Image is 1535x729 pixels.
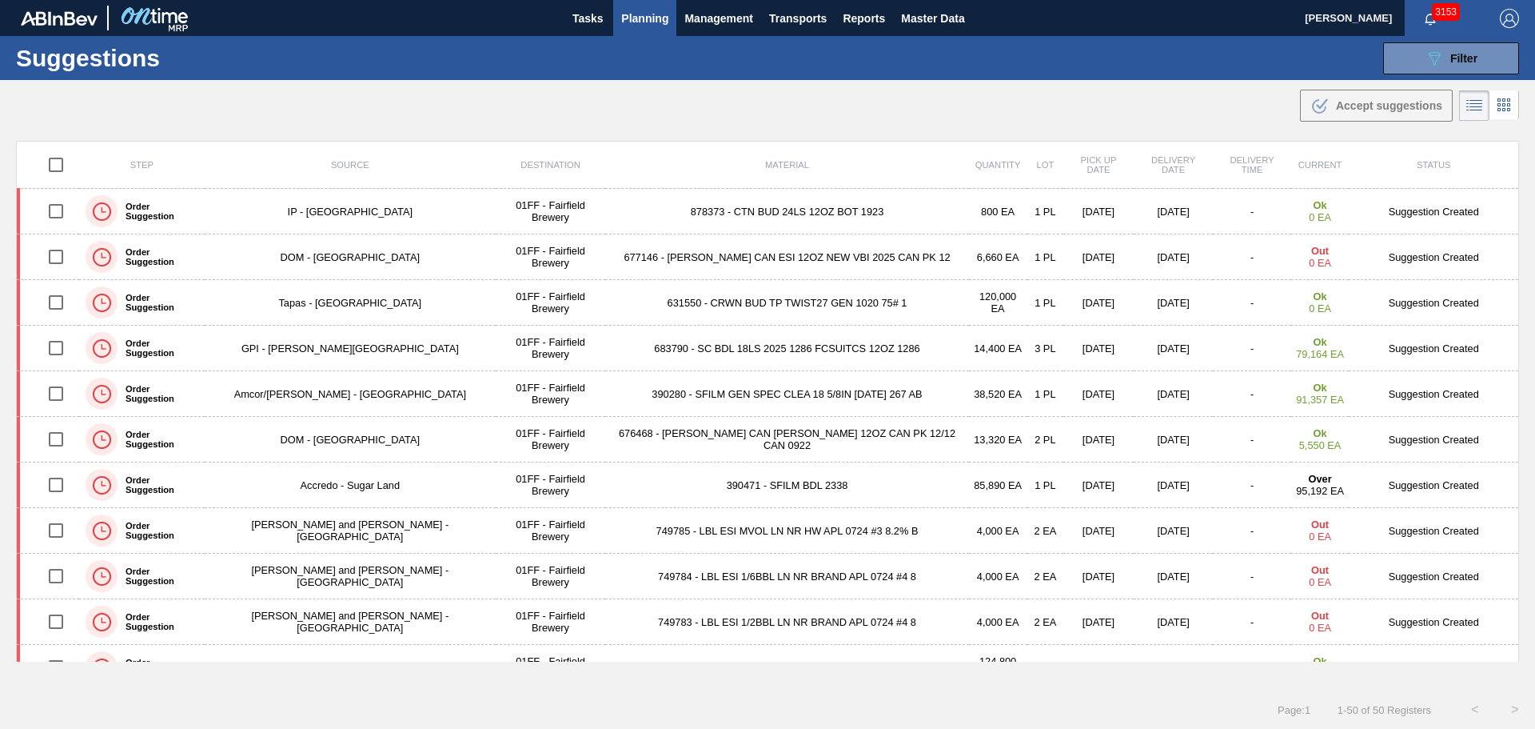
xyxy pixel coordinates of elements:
td: 4,000 EA [969,508,1027,554]
label: Order Suggestion [118,338,198,358]
span: Lot [1036,160,1054,170]
span: Delivery Time [1230,155,1274,174]
td: 1 PL [1027,371,1064,417]
td: - [1213,599,1290,645]
strong: Out [1311,610,1329,622]
strong: Ok [1314,655,1327,667]
td: - [1213,417,1290,463]
strong: Out [1311,519,1329,531]
td: 01FF - Fairfield Brewery [496,371,606,417]
td: [DATE] [1063,463,1134,508]
td: 390280 - SFILM GEN SPEC CLEA 18 5/8IN [DATE] 267 AB [605,371,968,417]
span: 0 EA [1309,211,1331,223]
label: Order Suggestion [118,384,198,403]
label: Order Suggestion [118,475,198,495]
label: Order Suggestion [118,202,198,221]
td: 6,660 EA [969,234,1027,280]
td: 52 PL [1027,645,1064,691]
span: 0 EA [1309,531,1331,543]
td: 631550 - CRWN BUD TP TWIST27 GEN 1020 75# 1 [605,280,968,326]
td: Suggestion Created [1349,599,1518,645]
span: 95,192 EA [1296,485,1344,497]
td: 01FF - Fairfield Brewery [496,280,606,326]
td: [DATE] [1063,508,1134,554]
td: 3 PL [1027,326,1064,371]
td: Amcor/[PERSON_NAME] - [GEOGRAPHIC_DATA] [205,371,496,417]
button: Filter [1383,42,1519,74]
span: Pick up Date [1081,155,1117,174]
img: Logout [1500,9,1519,28]
td: [DATE] [1134,599,1214,645]
td: IP - [GEOGRAPHIC_DATA] [205,645,496,691]
td: IP - [GEOGRAPHIC_DATA] [205,189,496,234]
td: Tapas - [GEOGRAPHIC_DATA] [205,280,496,326]
button: Accept suggestions [1300,90,1453,122]
td: [DATE] [1134,371,1214,417]
td: Suggestion Created [1349,645,1518,691]
label: Order Suggestion [118,658,198,677]
td: 749784 - LBL ESI 1/6BBL LN NR BRAND APL 0724 #4 8 [605,554,968,599]
span: 91,357 EA [1296,394,1344,406]
span: Accept suggestions [1336,99,1442,112]
span: 0 EA [1309,622,1331,634]
span: Planning [621,9,668,28]
label: Order Suggestion [118,247,198,266]
td: - [1213,554,1290,599]
strong: Ok [1314,382,1327,394]
a: Order SuggestionDOM - [GEOGRAPHIC_DATA]01FF - Fairfield Brewery677146 - [PERSON_NAME] CAN ESI 12O... [17,234,1519,280]
td: 120,000 EA [969,280,1027,326]
a: Order SuggestionIP - [GEOGRAPHIC_DATA]01FF - Fairfield Brewery878373 - CTN BUD 24LS 12OZ BOT 1923... [17,189,1519,234]
td: DOM - [GEOGRAPHIC_DATA] [205,417,496,463]
td: [DATE] [1063,234,1134,280]
span: Delivery Date [1151,155,1195,174]
span: Current [1298,160,1342,170]
td: [DATE] [1134,417,1214,463]
td: [DATE] [1063,371,1134,417]
td: 2 EA [1027,554,1064,599]
img: TNhmsLtSVTkK8tSr43FrP2fwEKptu5GPRR3wAAAABJRU5ErkJggg== [21,11,98,26]
strong: Ok [1314,427,1327,439]
td: Suggestion Created [1349,234,1518,280]
td: 710511 - TRAY CAN GEN 2/12 UNBRANDED 12OZ NO PRT [605,645,968,691]
td: [DATE] [1134,234,1214,280]
span: Material [765,160,809,170]
td: GPI - [PERSON_NAME][GEOGRAPHIC_DATA] [205,326,496,371]
td: [DATE] [1063,417,1134,463]
td: 390471 - SFILM BDL 2338 [605,463,968,508]
span: Destination [520,160,580,170]
td: [PERSON_NAME] and [PERSON_NAME] - [GEOGRAPHIC_DATA] [205,508,496,554]
label: Order Suggestion [118,293,198,312]
td: [DATE] [1134,508,1214,554]
td: - [1213,371,1290,417]
div: List Vision [1459,90,1489,121]
td: [DATE] [1063,554,1134,599]
span: 79,164 EA [1296,348,1344,360]
td: 01FF - Fairfield Brewery [496,234,606,280]
span: Quantity [975,160,1021,170]
td: [DATE] [1134,463,1214,508]
td: 01FF - Fairfield Brewery [496,189,606,234]
td: 01FF - Fairfield Brewery [496,326,606,371]
span: Status [1417,160,1450,170]
td: 01FF - Fairfield Brewery [496,508,606,554]
td: 01FF - Fairfield Brewery [496,417,606,463]
label: Order Suggestion [118,612,198,631]
td: [DATE] [1063,280,1134,326]
td: 676468 - [PERSON_NAME] CAN [PERSON_NAME] 12OZ CAN PK 12/12 CAN 0922 [605,417,968,463]
span: Transports [769,9,827,28]
td: Suggestion Created [1349,508,1518,554]
h1: Suggestions [16,49,300,67]
span: Filter [1450,52,1477,65]
span: Step [130,160,153,170]
strong: Over [1309,473,1332,485]
label: Order Suggestion [118,430,198,449]
td: 14,400 EA [969,326,1027,371]
a: Order Suggestion[PERSON_NAME] and [PERSON_NAME] - [GEOGRAPHIC_DATA]01FF - Fairfield Brewery749783... [17,599,1519,645]
td: [DATE] [1063,326,1134,371]
td: [DATE] [1063,189,1134,234]
td: Suggestion Created [1349,417,1518,463]
td: - [1213,463,1290,508]
strong: Out [1311,564,1329,576]
td: 878373 - CTN BUD 24LS 12OZ BOT 1923 [605,189,968,234]
a: Order SuggestionDOM - [GEOGRAPHIC_DATA]01FF - Fairfield Brewery676468 - [PERSON_NAME] CAN [PERSON... [17,417,1519,463]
